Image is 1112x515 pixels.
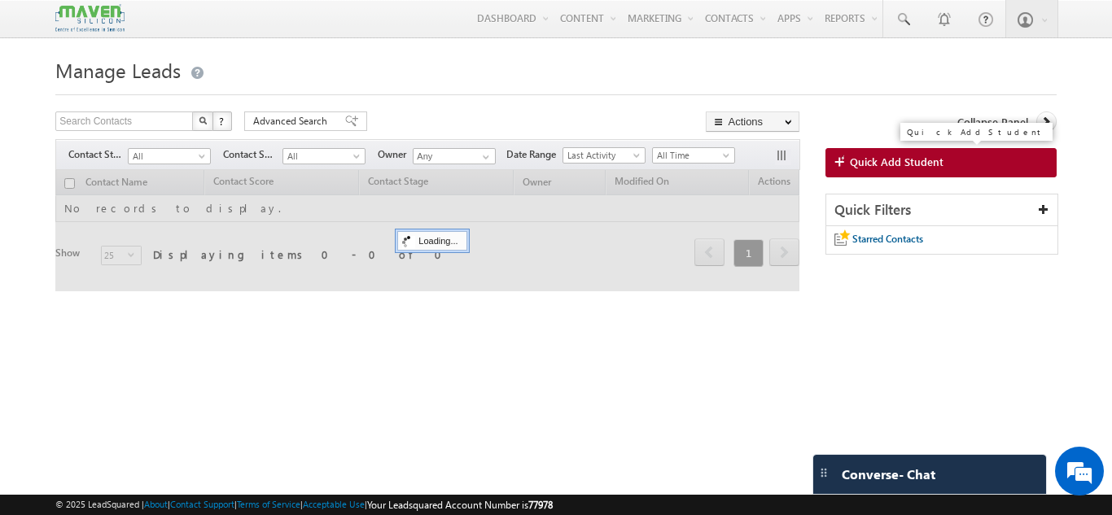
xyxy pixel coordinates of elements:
span: Advanced Search [253,114,332,129]
span: Collapse Panel [957,115,1028,129]
span: © 2025 LeadSquared | | | | | [55,497,553,513]
a: Last Activity [563,147,646,164]
span: Date Range [506,147,563,162]
input: Type to Search [413,148,496,164]
span: Contact Stage [68,147,128,162]
span: Manage Leads [55,57,181,83]
a: About [144,499,168,509]
a: Terms of Service [237,499,300,509]
span: Converse - Chat [842,467,935,482]
a: Acceptable Use [303,499,365,509]
span: All [129,149,206,164]
img: Custom Logo [55,4,124,33]
a: All Time [652,147,735,164]
div: Quick Filters [826,194,1057,226]
span: Last Activity [563,148,641,163]
div: Quick Add Student [907,128,1046,136]
span: Owner [378,147,413,162]
a: Show All Items [474,149,494,165]
div: Loading... [397,231,466,251]
span: 77978 [528,499,553,511]
a: All [282,148,366,164]
img: Search [199,116,207,124]
span: All [283,149,361,164]
span: Quick Add Student [850,155,943,169]
span: Starred Contacts [852,233,923,245]
button: ? [212,111,232,131]
span: Your Leadsquared Account Number is [367,499,553,511]
span: All Time [653,148,730,163]
a: Contact Support [170,499,234,509]
a: Quick Add Student [825,148,1057,177]
span: Contact Source [223,147,282,162]
button: Actions [706,111,799,132]
span: ? [219,114,226,128]
a: All [128,148,211,164]
img: carter-drag [817,466,830,479]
